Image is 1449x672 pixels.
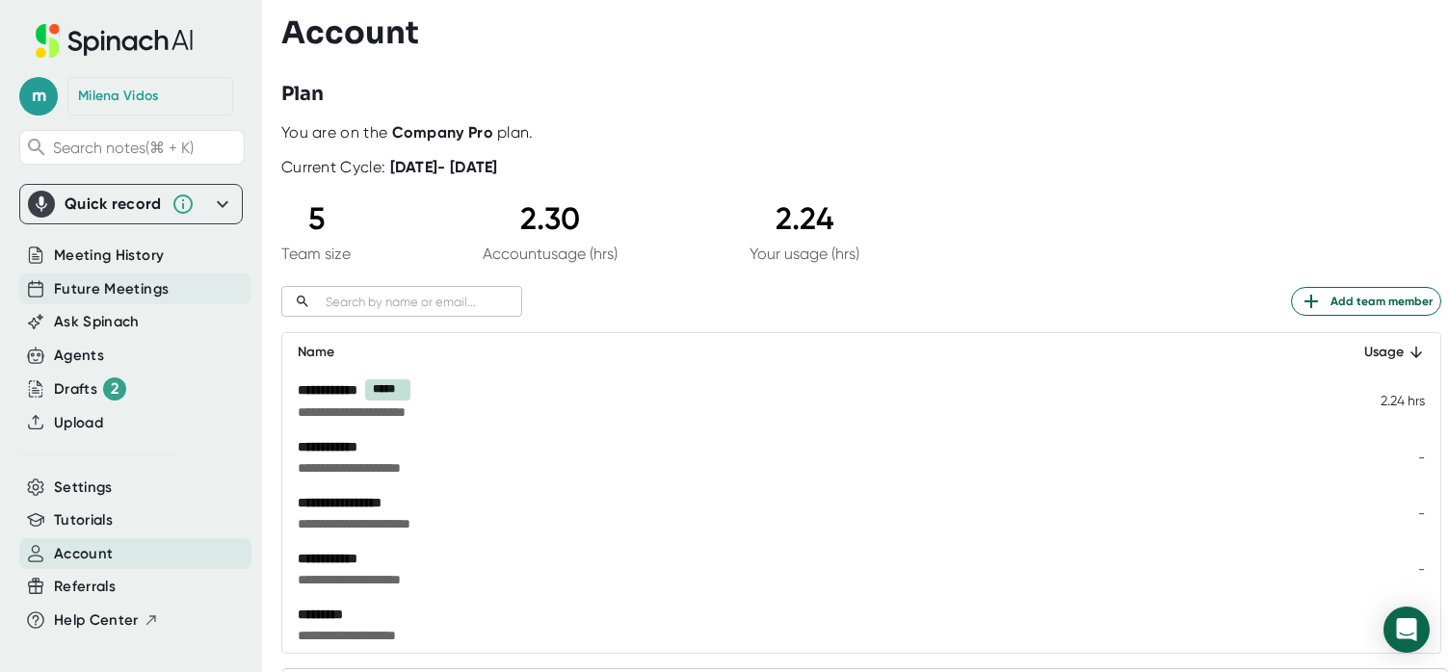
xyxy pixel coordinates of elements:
button: Referrals [54,576,116,598]
div: Account usage (hrs) [483,245,618,263]
button: Tutorials [54,509,113,531]
span: m [19,77,58,116]
button: Drafts 2 [54,377,126,401]
td: - [1316,429,1440,485]
button: Settings [54,477,113,499]
span: Add team member [1300,290,1433,313]
div: Drafts [54,377,126,401]
td: 2.24 hrs [1316,372,1440,428]
input: Search by name or email... [318,291,522,313]
div: 2 [103,377,126,401]
b: Company Pro [392,123,493,142]
button: Ask Spinach [54,311,140,333]
span: Search notes (⌘ + K) [53,139,194,157]
td: - [1316,541,1440,597]
td: - [1316,485,1440,541]
button: Add team member [1291,287,1441,316]
div: 2.24 [750,200,859,237]
div: Your usage (hrs) [750,245,859,263]
h3: Plan [281,80,324,109]
div: Name [298,341,1301,364]
div: Milena Vidos [78,88,159,105]
div: Usage [1331,341,1425,364]
div: Open Intercom Messenger [1383,607,1430,653]
button: Future Meetings [54,278,169,300]
td: - [1316,597,1440,653]
h3: Account [281,14,419,51]
button: Help Center [54,609,159,632]
button: Upload [54,412,103,434]
div: 5 [281,200,351,237]
b: [DATE] - [DATE] [390,158,498,176]
button: Meeting History [54,245,164,267]
span: Help Center [54,609,139,632]
div: 2.30 [483,200,618,237]
div: Quick record [28,185,234,223]
div: Quick record [65,194,162,214]
button: Agents [54,345,104,367]
div: Team size [281,245,351,263]
div: Current Cycle: [281,158,498,177]
div: You are on the plan. [281,123,1441,142]
button: Account [54,543,113,565]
